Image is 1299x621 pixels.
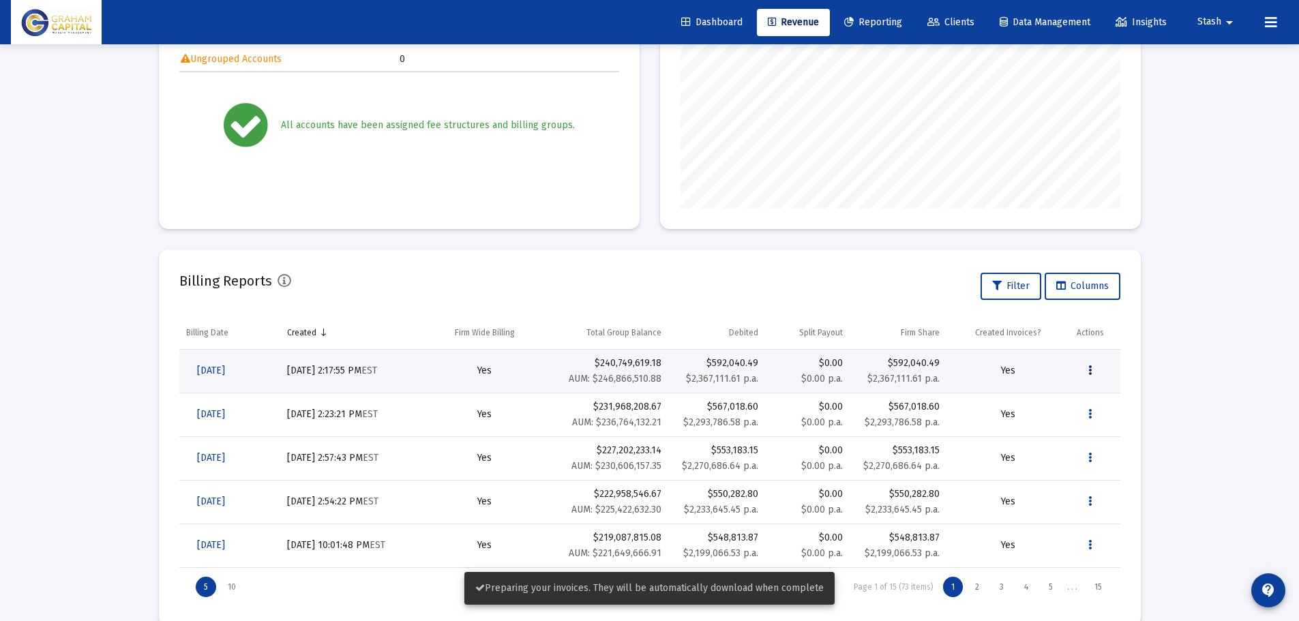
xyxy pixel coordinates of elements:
[801,504,843,515] small: $0.00 p.a.
[686,373,758,384] small: $2,367,111.61 p.a.
[281,119,575,132] div: All accounts have been assigned fee structures and billing groups.
[801,460,843,472] small: $0.00 p.a.
[757,9,830,36] a: Revenue
[670,9,753,36] a: Dashboard
[856,444,940,457] div: $553,183.15
[854,582,934,592] div: Page 1 of 15 (73 items)
[287,364,417,378] div: [DATE] 2:17:55 PM
[552,357,661,386] div: $240,749,619.18
[370,539,385,551] small: EST
[186,488,236,515] a: [DATE]
[927,16,974,28] span: Clients
[569,547,661,559] small: AUM: $221,649,666.91
[865,416,940,428] small: $2,293,786.58 p.a.
[181,49,399,70] td: Ungrouped Accounts
[916,9,985,36] a: Clients
[280,316,424,349] td: Column Created
[362,408,378,420] small: EST
[1105,9,1178,36] a: Insights
[682,460,758,472] small: $2,270,686.64 p.a.
[772,487,843,517] div: $0.00
[799,327,843,338] div: Split Payout
[571,460,661,472] small: AUM: $230,606,157.35
[1062,582,1083,592] div: . . .
[431,364,538,378] div: Yes
[1045,273,1120,300] button: Columns
[992,280,1030,292] span: Filter
[981,273,1041,300] button: Filter
[1221,9,1238,36] mat-icon: arrow_drop_down
[684,504,758,515] small: $2,233,645.45 p.a.
[552,531,661,560] div: $219,087,815.08
[179,316,281,349] td: Column Billing Date
[179,316,1120,606] div: Data grid
[668,316,765,349] td: Column Debited
[865,504,940,515] small: $2,233,645.45 p.a.
[1077,327,1104,338] div: Actions
[1056,280,1109,292] span: Columns
[683,547,758,559] small: $2,199,066.53 p.a.
[863,460,940,472] small: $2,270,686.64 p.a.
[683,416,758,428] small: $2,293,786.58 p.a.
[856,487,940,501] div: $550,282.80
[865,547,940,559] small: $2,199,066.53 p.a.
[801,416,843,428] small: $0.00 p.a.
[765,316,850,349] td: Column Split Payout
[431,408,538,421] div: Yes
[1000,16,1090,28] span: Data Management
[475,582,824,594] span: Preparing your invoices. They will be automatically download when complete
[361,365,377,376] small: EST
[197,365,225,376] span: [DATE]
[946,316,1070,349] td: Column Created Invoices?
[953,451,1063,465] div: Yes
[287,327,316,338] div: Created
[424,316,545,349] td: Column Firm Wide Billing
[901,327,940,338] div: Firm Share
[772,400,843,429] div: $0.00
[572,416,661,428] small: AUM: $236,764,132.21
[844,16,902,28] span: Reporting
[675,444,758,457] div: $553,183.15
[545,316,668,349] td: Column Total Group Balance
[186,444,236,472] a: [DATE]
[196,577,216,597] div: Display 5 items on page
[552,400,661,429] div: $231,968,208.67
[220,577,244,597] div: Display 10 items on page
[850,316,946,349] td: Column Firm Share
[287,408,417,421] div: [DATE] 2:23:21 PM
[287,451,417,465] div: [DATE] 2:57:43 PM
[431,539,538,552] div: Yes
[1181,8,1254,35] button: Stash
[552,487,661,517] div: $222,958,546.67
[867,373,940,384] small: $2,367,111.61 p.a.
[975,327,1041,338] div: Created Invoices?
[586,327,661,338] div: Total Group Balance
[197,496,225,507] span: [DATE]
[431,495,538,509] div: Yes
[287,495,417,509] div: [DATE] 2:54:22 PM
[953,539,1063,552] div: Yes
[197,539,225,551] span: [DATE]
[186,327,228,338] div: Billing Date
[1260,582,1276,599] mat-icon: contact_support
[287,539,417,552] div: [DATE] 10:01:48 PM
[953,364,1063,378] div: Yes
[801,547,843,559] small: $0.00 p.a.
[991,577,1012,597] div: Page 3
[801,373,843,384] small: $0.00 p.a.
[943,577,963,597] div: Page 1
[729,327,758,338] div: Debited
[1116,16,1167,28] span: Insights
[1197,16,1221,28] span: Stash
[856,531,940,545] div: $548,813.87
[455,327,515,338] div: Firm Wide Billing
[967,577,987,597] div: Page 2
[1016,577,1036,597] div: Page 4
[197,452,225,464] span: [DATE]
[186,532,236,559] a: [DATE]
[21,9,91,36] img: Dashboard
[989,9,1101,36] a: Data Management
[1041,577,1061,597] div: Page 5
[363,452,378,464] small: EST
[1070,316,1120,349] td: Column Actions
